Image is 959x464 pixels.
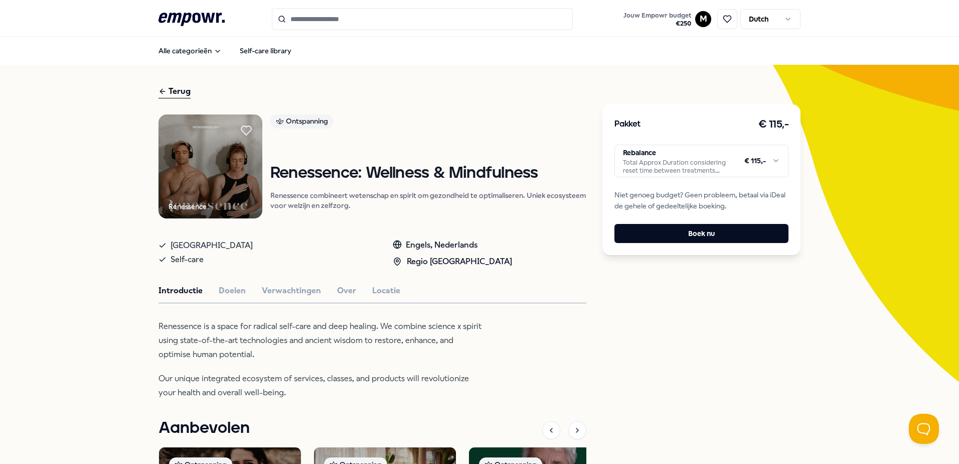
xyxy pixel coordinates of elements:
span: Jouw Empowr budget [623,12,691,20]
div: Renessence [169,201,207,212]
h1: Renessence: Wellness & Mindfulness [270,165,586,182]
button: M [695,11,711,27]
button: Boek nu [614,224,788,243]
iframe: Help Scout Beacon - Open [909,414,939,444]
a: Ontspanning [270,114,586,132]
a: Jouw Empowr budget€250 [619,9,695,30]
p: Renessence is a space for radical self-care and deep healing. We combine science x spirit using s... [158,319,485,362]
p: Renessence combineert wetenschap en spirit om gezondheid te optimaliseren. Uniek ecosysteem voor ... [270,190,586,210]
button: Alle categorieën [150,41,230,61]
h3: € 115,- [758,117,789,133]
p: Our unique integrated ecosystem of services, classes, and products will revolutionize your health... [158,372,485,400]
button: Locatie [372,284,400,297]
input: Search for products, categories or subcategories [272,8,573,30]
nav: Main [150,41,299,61]
button: Verwachtingen [262,284,321,297]
div: Terug [158,85,191,98]
span: Self-care [171,253,204,267]
button: Introductie [158,284,203,297]
span: [GEOGRAPHIC_DATA] [171,239,253,253]
button: Over [337,284,356,297]
button: Doelen [219,284,246,297]
span: Niet genoeg budget? Geen probleem, betaal via iDeal de gehele of gedeeltelijke boeking. [614,189,788,212]
span: € 250 [623,20,691,28]
img: Product Image [158,114,262,218]
button: Jouw Empowr budget€250 [621,10,693,30]
div: Ontspanning [270,114,334,129]
a: Self-care library [232,41,299,61]
div: Engels, Nederlands [393,239,512,252]
h1: Aanbevolen [158,416,250,441]
h3: Pakket [614,118,641,131]
div: Regio [GEOGRAPHIC_DATA] [393,255,512,268]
